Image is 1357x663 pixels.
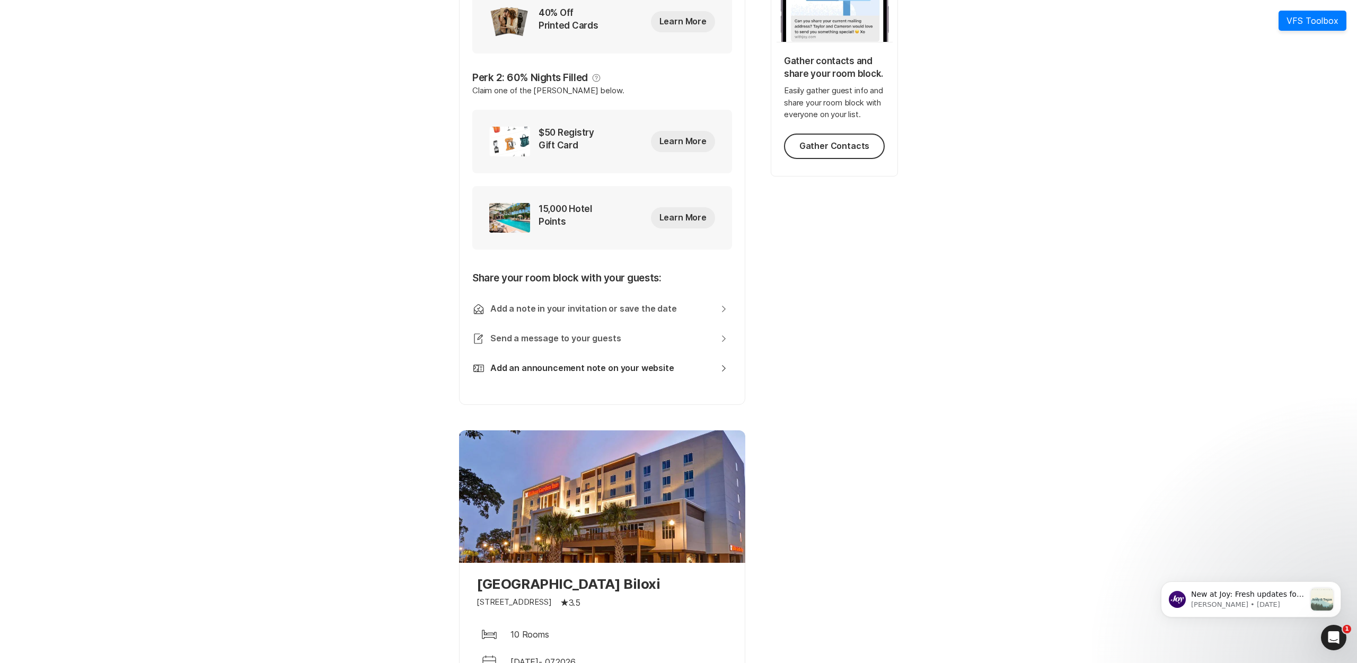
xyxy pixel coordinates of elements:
[1343,625,1351,633] span: 1
[569,596,581,609] p: 3.5
[46,30,160,291] span: New at Joy: Fresh updates for your website 🌱 Photo Background Header Upload your own photo or cho...
[490,363,728,374] a: Add an announcement note on your website
[1321,625,1346,650] iframe: Intercom live chat
[539,127,601,156] p: $50 Registry Gift Card
[784,85,885,121] p: Easily gather guest info and share your room block with everyone on your list.
[510,628,549,641] p: 10 Rooms
[472,70,588,85] p: Perk 2: 60% Nights Filled
[784,134,885,159] button: Gather Contacts
[539,7,601,37] p: 40% Off Printed Cards
[489,203,530,233] img: incentive
[472,85,732,110] p: Claim one of the [PERSON_NAME] below.
[1279,11,1346,31] button: VFS Toolbox
[784,55,885,81] p: Gather contacts and share your room block.
[489,127,530,156] img: incentive
[490,303,728,315] a: Add a note in your invitation or save the date
[477,596,552,608] p: [STREET_ADDRESS]
[651,131,715,152] button: Learn More
[472,271,732,294] p: Share your room block with your guests:
[490,333,728,344] a: Send a message to your guests
[477,576,728,592] p: [GEOGRAPHIC_DATA] Biloxi
[46,40,161,49] p: Message from Erica, sent 1w ago
[539,203,595,233] p: 15,000 Hotel Points
[489,7,530,37] img: incentive
[1145,560,1357,634] iframe: Intercom notifications message
[651,207,715,228] button: Learn More
[651,11,715,32] button: Learn More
